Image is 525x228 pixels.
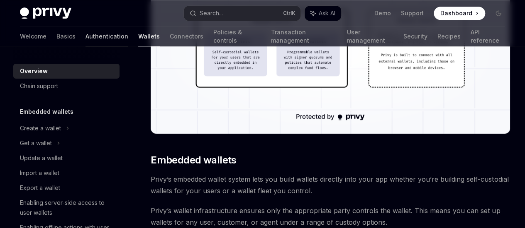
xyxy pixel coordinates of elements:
[20,198,115,218] div: Enabling server-side access to user wallets
[20,153,63,163] div: Update a wallet
[184,6,300,21] button: Search...CtrlK
[20,107,73,117] h5: Embedded wallets
[13,195,120,220] a: Enabling server-side access to user wallets
[13,166,120,180] a: Import a wallet
[347,26,393,46] a: User management
[20,168,59,178] div: Import a wallet
[151,173,510,197] span: Privy’s embedded wallet system lets you build wallets directly into your app whether you’re build...
[20,183,60,193] div: Export a wallet
[13,151,120,166] a: Update a wallet
[20,66,48,76] div: Overview
[271,26,337,46] a: Transaction management
[13,79,120,94] a: Chain support
[20,26,46,46] a: Welcome
[319,9,335,17] span: Ask AI
[470,26,505,46] a: API reference
[138,26,160,46] a: Wallets
[440,9,472,17] span: Dashboard
[434,7,485,20] a: Dashboard
[283,10,295,17] span: Ctrl K
[213,26,261,46] a: Policies & controls
[403,26,427,46] a: Security
[13,180,120,195] a: Export a wallet
[401,9,424,17] a: Support
[151,154,236,167] span: Embedded wallets
[305,6,341,21] button: Ask AI
[20,7,71,19] img: dark logo
[20,81,58,91] div: Chain support
[56,26,76,46] a: Basics
[20,138,52,148] div: Get a wallet
[374,9,391,17] a: Demo
[20,123,61,133] div: Create a wallet
[151,205,510,228] span: Privy’s wallet infrastructure ensures only the appropriate party controls the wallet. This means ...
[85,26,128,46] a: Authentication
[437,26,460,46] a: Recipes
[492,7,505,20] button: Toggle dark mode
[200,8,223,18] div: Search...
[13,64,120,79] a: Overview
[170,26,203,46] a: Connectors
